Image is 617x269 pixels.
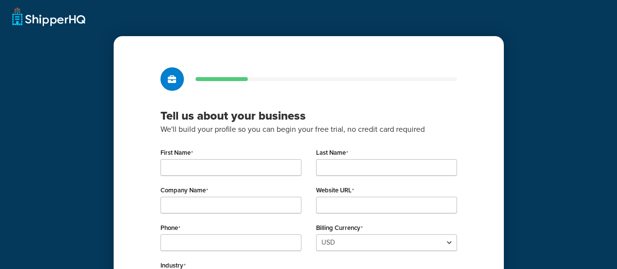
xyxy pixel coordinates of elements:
[160,224,180,232] label: Phone
[316,149,348,157] label: Last Name
[316,224,363,232] label: Billing Currency
[160,186,208,194] label: Company Name
[160,108,457,123] h3: Tell us about your business
[160,123,457,136] p: We'll build your profile so you can begin your free trial, no credit card required
[160,149,193,157] label: First Name
[316,186,354,194] label: Website URL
